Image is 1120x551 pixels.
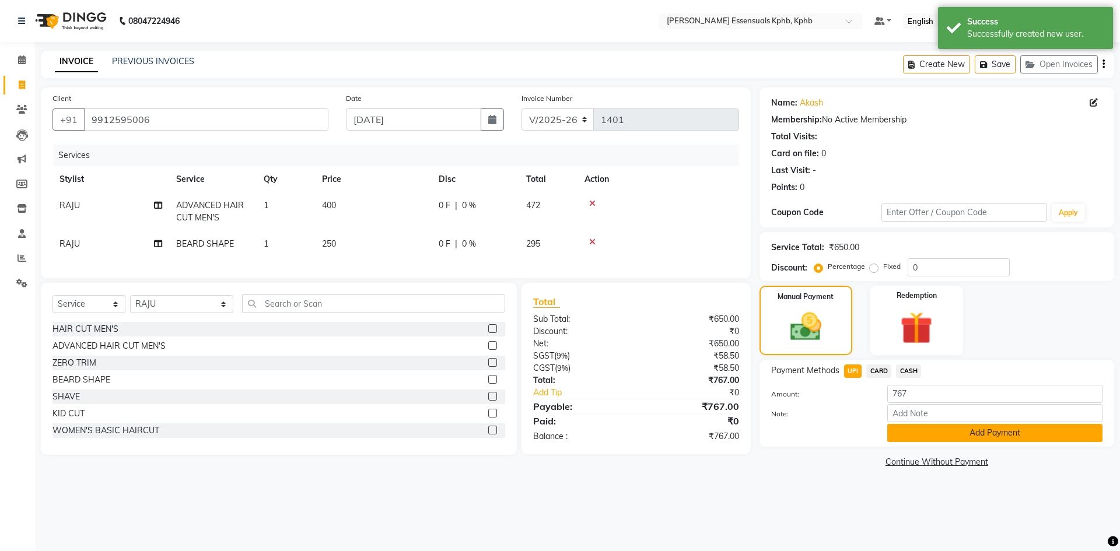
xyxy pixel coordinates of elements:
[455,199,457,212] span: |
[844,364,862,378] span: UPI
[771,241,824,254] div: Service Total:
[866,364,891,378] span: CARD
[54,145,748,166] div: Services
[524,325,636,338] div: Discount:
[524,430,636,443] div: Balance :
[242,294,505,313] input: Search or Scan
[524,399,636,413] div: Payable:
[557,363,568,373] span: 9%
[636,430,747,443] div: ₹767.00
[257,166,315,192] th: Qty
[829,241,859,254] div: ₹650.00
[636,414,747,428] div: ₹0
[264,238,268,249] span: 1
[524,338,636,350] div: Net:
[636,399,747,413] div: ₹767.00
[762,409,878,419] label: Note:
[636,325,747,338] div: ₹0
[533,350,554,361] span: SGST
[771,262,807,274] div: Discount:
[654,387,747,399] div: ₹0
[112,56,194,66] a: PREVIOUS INVOICES
[967,28,1104,40] div: Successfully created new user.
[52,357,96,369] div: ZERO TRIM
[887,404,1102,422] input: Add Note
[524,313,636,325] div: Sub Total:
[439,238,450,250] span: 0 F
[780,309,831,345] img: _cash.svg
[519,166,577,192] th: Total
[778,292,834,302] label: Manual Payment
[176,238,234,249] span: BEARD SHAPE
[887,385,1102,403] input: Amount
[636,338,747,350] div: ₹650.00
[762,456,1112,468] a: Continue Without Payment
[60,200,80,210] span: RAJU
[1052,204,1085,222] button: Apply
[881,203,1047,222] input: Enter Offer / Coupon Code
[813,164,816,177] div: -
[524,350,636,362] div: ( )
[636,374,747,387] div: ₹767.00
[762,389,878,399] label: Amount:
[771,364,839,377] span: Payment Methods
[897,290,937,301] label: Redemption
[346,93,362,104] label: Date
[771,181,797,194] div: Points:
[52,340,166,352] div: ADVANCED HAIR CUT MEN'S
[462,199,476,212] span: 0 %
[526,200,540,210] span: 472
[524,414,636,428] div: Paid:
[771,131,817,143] div: Total Visits:
[533,296,560,308] span: Total
[577,166,739,192] th: Action
[128,5,180,37] b: 08047224946
[636,362,747,374] div: ₹58.50
[524,374,636,387] div: Total:
[521,93,572,104] label: Invoice Number
[828,261,865,272] label: Percentage
[887,424,1102,442] button: Add Payment
[771,148,819,160] div: Card on file:
[771,206,881,219] div: Coupon Code
[800,181,804,194] div: 0
[322,238,336,249] span: 250
[55,51,98,72] a: INVOICE
[771,114,1102,126] div: No Active Membership
[52,166,169,192] th: Stylist
[322,200,336,210] span: 400
[1020,55,1098,73] button: Open Invoices
[771,97,797,109] div: Name:
[903,55,970,73] button: Create New
[533,363,555,373] span: CGST
[636,313,747,325] div: ₹650.00
[771,114,822,126] div: Membership:
[30,5,110,37] img: logo
[52,323,118,335] div: HAIR CUT MEN'S
[52,424,159,437] div: WOMEN'S BASIC HAIRCUT
[800,97,823,109] a: Akash
[84,108,328,131] input: Search by Name/Mobile/Email/Code
[432,166,519,192] th: Disc
[455,238,457,250] span: |
[52,408,85,420] div: KID CUT
[439,199,450,212] span: 0 F
[176,200,244,223] span: ADVANCED HAIR CUT MEN'S
[896,364,921,378] span: CASH
[636,350,747,362] div: ₹58.50
[264,200,268,210] span: 1
[967,16,1104,28] div: Success
[771,164,810,177] div: Last Visit:
[462,238,476,250] span: 0 %
[52,391,80,403] div: SHAVE
[52,108,85,131] button: +91
[975,55,1016,73] button: Save
[60,238,80,249] span: RAJU
[315,166,432,192] th: Price
[169,166,257,192] th: Service
[52,374,110,386] div: BEARD SHAPE
[52,93,71,104] label: Client
[890,308,943,348] img: _gift.svg
[524,362,636,374] div: ( )
[556,351,568,360] span: 9%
